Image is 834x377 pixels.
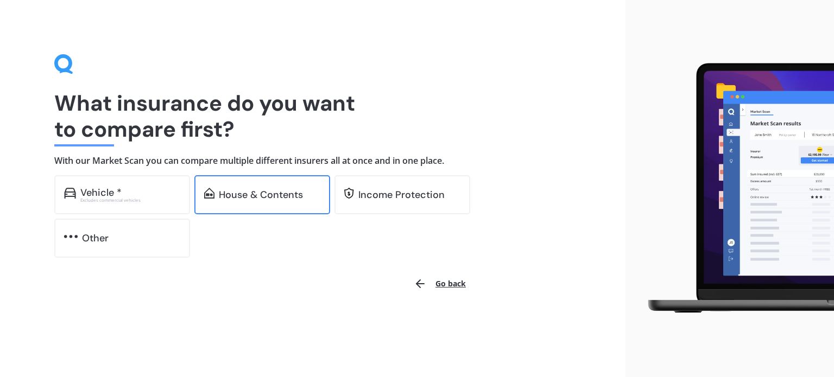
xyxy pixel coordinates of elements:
[54,90,571,142] h1: What insurance do you want to compare first?
[54,155,571,167] h4: With our Market Scan you can compare multiple different insurers all at once and in one place.
[204,188,214,199] img: home-and-contents.b802091223b8502ef2dd.svg
[634,57,834,320] img: laptop.webp
[64,231,78,242] img: other.81dba5aafe580aa69f38.svg
[358,189,445,200] div: Income Protection
[80,198,180,202] div: Excludes commercial vehicles
[344,188,354,199] img: income.d9b7b7fb96f7e1c2addc.svg
[64,188,76,199] img: car.f15378c7a67c060ca3f3.svg
[219,189,303,200] div: House & Contents
[82,233,109,244] div: Other
[407,271,472,297] button: Go back
[80,187,122,198] div: Vehicle *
